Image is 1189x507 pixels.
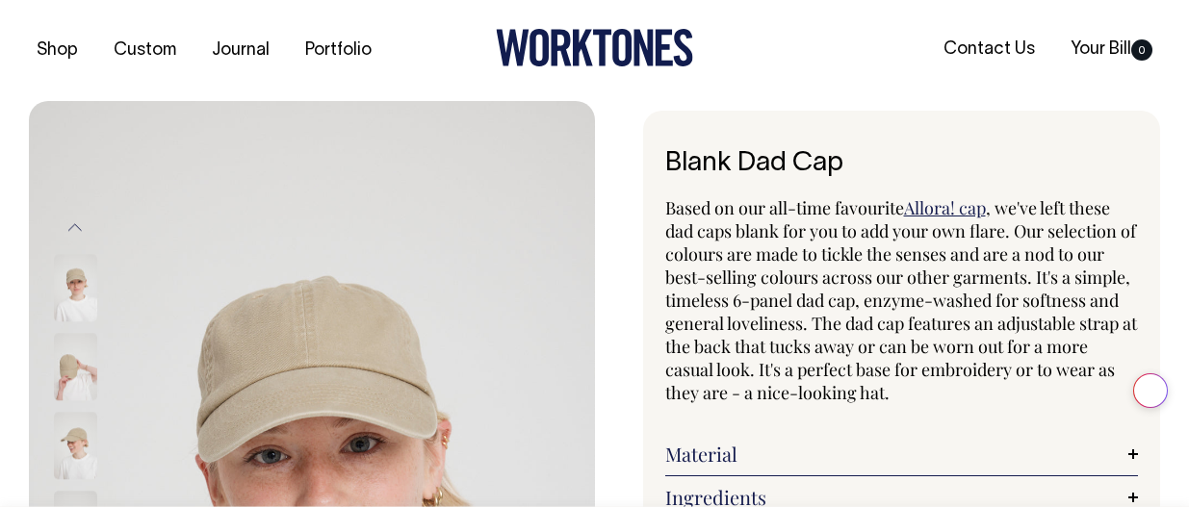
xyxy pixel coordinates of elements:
a: Material [665,443,1139,466]
a: Portfolio [297,35,379,66]
span: 0 [1131,39,1152,61]
span: Based on our all-time favourite [665,196,904,219]
a: Shop [29,35,86,66]
button: Previous [61,206,90,249]
img: washed-khaki [54,254,97,321]
a: Allora! cap [904,196,986,219]
h1: Blank Dad Cap [665,149,1139,179]
img: washed-khaki [54,333,97,400]
a: Journal [204,35,277,66]
img: washed-khaki [54,412,97,479]
span: , we've left these dad caps blank for you to add your own flare. Our selection of colours are mad... [665,196,1137,404]
a: Contact Us [936,34,1043,65]
a: Your Bill0 [1063,34,1160,65]
a: Custom [106,35,184,66]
